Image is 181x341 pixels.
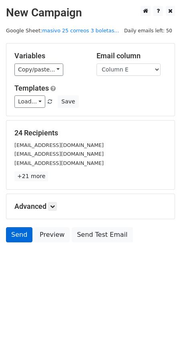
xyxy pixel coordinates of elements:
button: Save [58,95,78,108]
a: masivo 25 correos 3 boletas... [42,28,119,34]
a: Send [6,227,32,242]
a: Templates [14,84,49,92]
div: Widget de chat [141,303,181,341]
small: Google Sheet: [6,28,119,34]
a: Daily emails left: 50 [121,28,175,34]
h2: New Campaign [6,6,175,20]
h5: Variables [14,52,84,60]
h5: Email column [97,52,167,60]
small: [EMAIL_ADDRESS][DOMAIN_NAME] [14,142,104,148]
h5: 24 Recipients [14,129,167,137]
a: +21 more [14,171,48,181]
a: Send Test Email [72,227,133,242]
small: [EMAIL_ADDRESS][DOMAIN_NAME] [14,151,104,157]
small: [EMAIL_ADDRESS][DOMAIN_NAME] [14,160,104,166]
h5: Advanced [14,202,167,211]
a: Load... [14,95,45,108]
a: Copy/paste... [14,63,63,76]
span: Daily emails left: 50 [121,26,175,35]
a: Preview [34,227,70,242]
iframe: Chat Widget [141,303,181,341]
